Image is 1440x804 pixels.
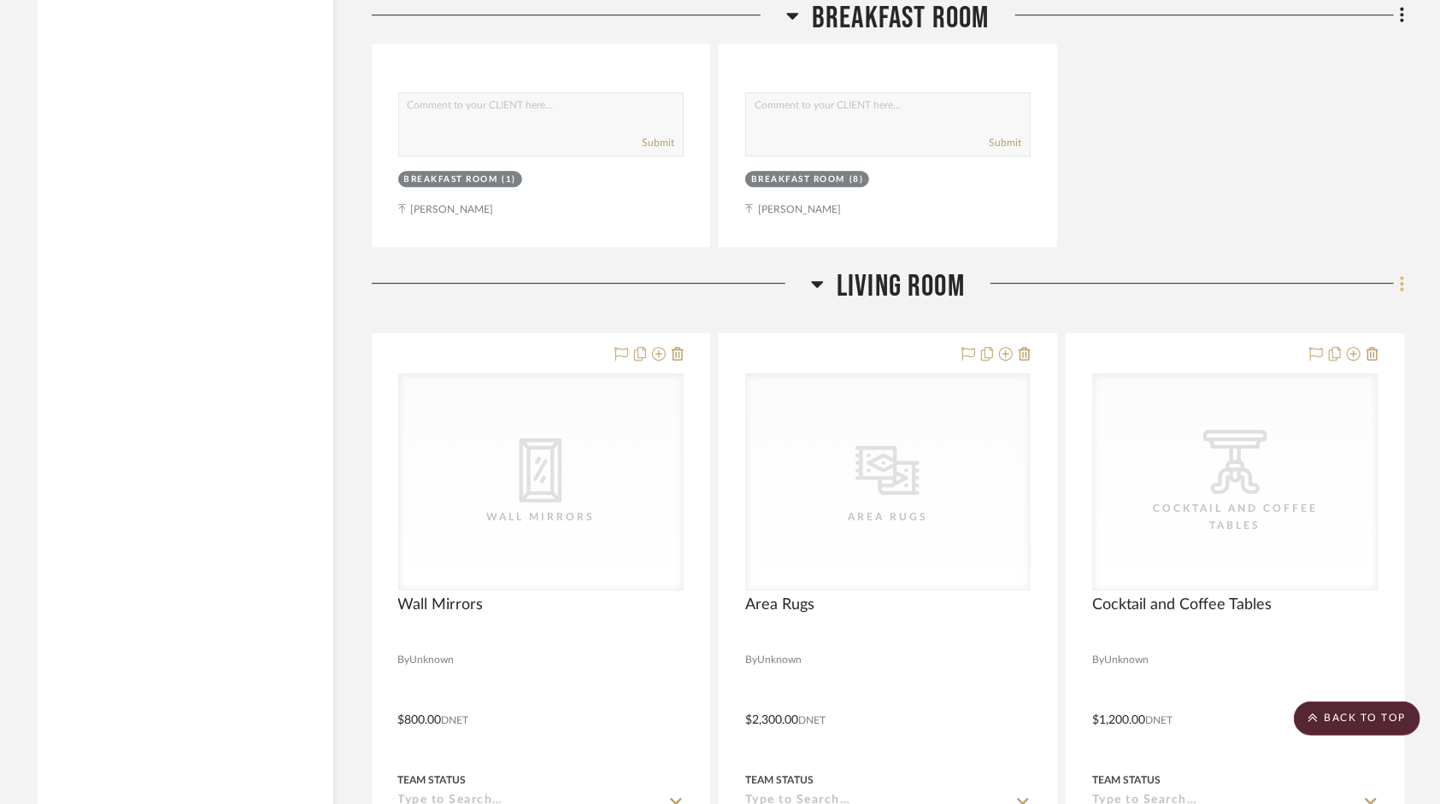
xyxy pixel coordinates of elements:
button: Submit [642,135,674,150]
span: Cocktail and Coffee Tables [1092,596,1272,614]
div: Team Status [745,772,814,788]
div: (8) [849,173,864,186]
span: By [1092,652,1104,668]
span: Unknown [757,652,802,668]
span: Unknown [410,652,455,668]
span: Wall Mirrors [398,596,484,614]
div: Breakfast Room [751,173,845,186]
button: Submit [989,135,1021,150]
div: Area Rugs [802,508,973,525]
span: Living Room [837,268,965,305]
scroll-to-top-button: BACK TO TOP [1294,701,1420,736]
span: By [398,652,410,668]
span: By [745,652,757,668]
div: Breakfast Room [404,173,498,186]
div: Team Status [398,772,467,788]
span: Area Rugs [745,596,814,614]
div: Team Status [1092,772,1161,788]
div: 0 [1093,374,1377,590]
div: Wall Mirrors [456,508,626,525]
div: (1) [503,173,517,186]
div: Cocktail and Coffee Tables [1149,500,1320,534]
span: Unknown [1104,652,1149,668]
